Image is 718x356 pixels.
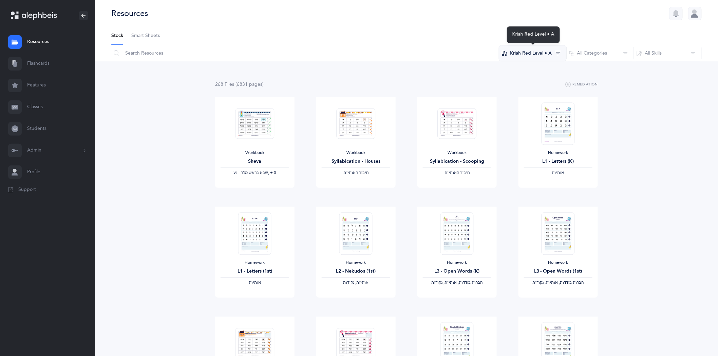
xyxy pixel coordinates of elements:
img: Homework_L1_Letters_R_EN_thumbnail_1731214661.png [542,102,575,145]
div: L1 - Letters (1st) [221,268,289,275]
div: Homework [524,150,592,156]
img: Homework_L3_OpenWords_R_EN_thumbnail_1731229486.png [440,212,474,255]
div: Workbook [221,150,289,156]
span: (6831 page ) [235,82,264,87]
button: All Skills [634,45,702,61]
span: ‫חיבור האותיות‬ [343,170,369,175]
img: Homework_L3_OpenWords_O_Red_EN_thumbnail_1731217670.png [542,212,575,255]
input: Search Resources [111,45,499,61]
span: ‫אותיות, נקודות‬ [343,280,369,285]
div: Syllabication - Houses [322,158,390,165]
div: L3 - Open Words (K) [423,268,491,275]
div: L3 - Open Words (1st) [524,268,592,275]
span: ‫אותיות‬ [249,280,261,285]
img: Homework_L1_Letters_O_Red_EN_thumbnail_1731215195.png [238,212,271,255]
span: s [260,82,262,87]
div: Workbook [322,150,390,156]
span: ‫הברות בודדות, אותיות, נקודות‬ [432,280,483,285]
img: Sheva-Workbook-Red_EN_thumbnail_1754012358.png [235,108,275,139]
img: Syllabication-Workbook-Level-1-EN_Red_Scooping_thumbnail_1741114434.png [438,108,477,139]
div: L1 - Letters (K) [524,158,592,165]
div: Homework [524,260,592,265]
div: Homework [221,260,289,265]
div: Sheva [221,158,289,165]
div: Homework [423,260,491,265]
span: ‫אותיות‬ [552,170,564,175]
div: Resources [111,8,148,19]
img: Homework_L2_Nekudos_R_EN_1_thumbnail_1731617499.png [339,212,373,255]
button: Remediation [566,81,598,89]
div: Kriah Red Level • A [507,26,560,43]
button: All Categories [566,45,634,61]
div: Homework [322,260,390,265]
div: Workbook [423,150,491,156]
div: Syllabication - Scooping [423,158,491,165]
span: ‫חיבור האותיות‬ [445,170,470,175]
span: s [232,82,234,87]
img: Syllabication-Workbook-Level-1-EN_Red_Houses_thumbnail_1741114032.png [337,108,376,139]
button: Kriah Red Level • A [499,45,567,61]
span: ‫שבא בראש מלה - נע‬ [233,170,268,175]
span: 268 File [215,82,234,87]
div: L2 - Nekudos (1st) [322,268,390,275]
span: Support [18,186,36,193]
span: Smart Sheets [131,33,160,39]
div: ‪, + 3‬ [221,170,289,176]
span: ‫הברות בודדות, אותיות, נקודות‬ [533,280,584,285]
